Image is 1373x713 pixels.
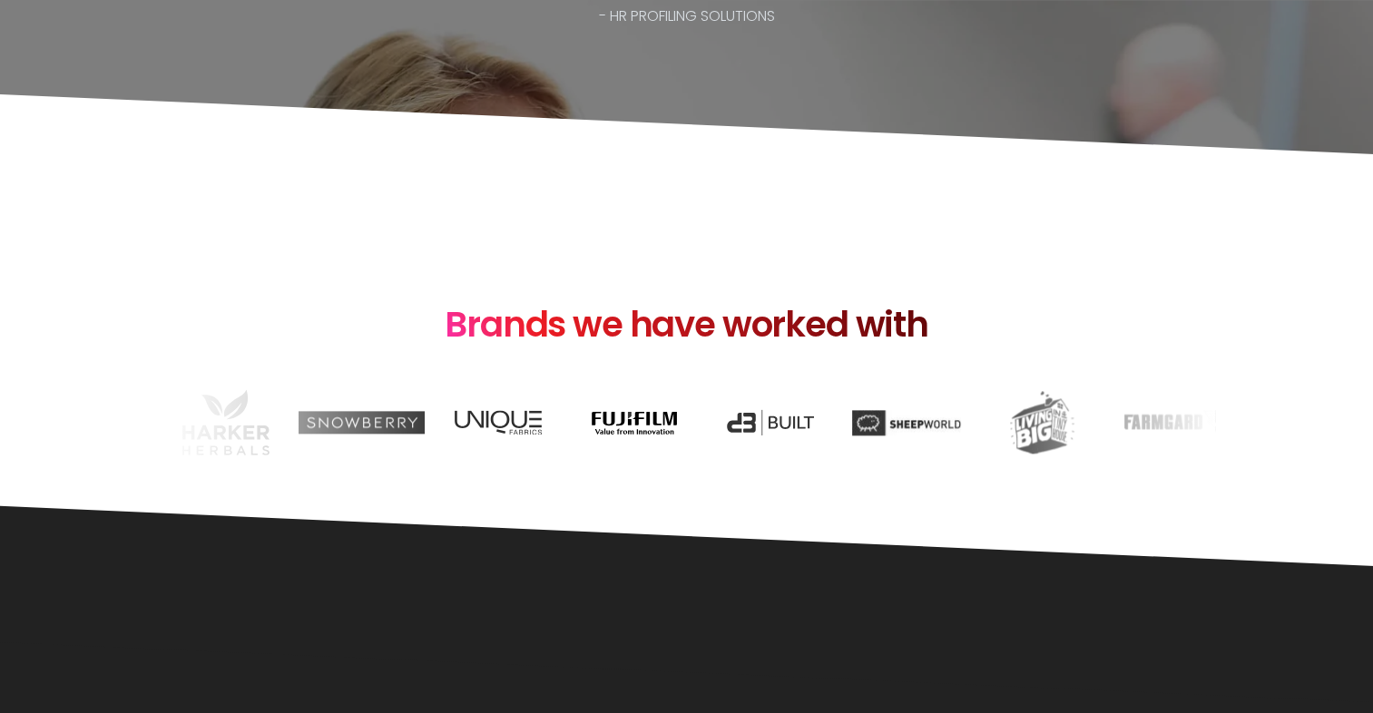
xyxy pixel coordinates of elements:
[852,410,961,435] img: Sheepworld
[455,388,542,456] img: Unique Fabrics
[727,388,814,456] img: D3 Built
[591,388,678,456] img: Fuji Film
[299,411,426,434] img: Snowberry
[1124,410,1233,435] img: Farmgard
[1010,391,1075,454] img: Living Big in a Tiny House
[311,4,1061,29] p: - HR PROFILING SOLUTIONS
[182,388,270,456] img: Harker Herbals
[445,304,928,346] h2: Brands we have worked with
